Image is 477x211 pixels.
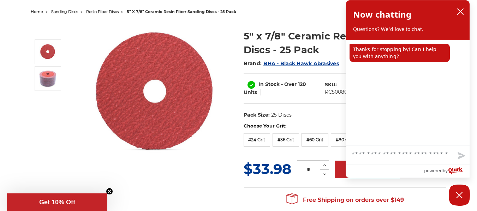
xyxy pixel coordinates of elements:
button: Close Chatbox [449,185,470,206]
dt: SKU: [325,81,337,88]
span: 5" x 7/8" ceramic resin fiber sanding discs - 25 pack [127,9,236,14]
a: Powered by Olark [424,165,470,178]
a: resin fiber discs [86,9,119,14]
button: Send message [452,148,470,164]
h1: 5" x 7/8" Ceramic Resin Fiber Sanding Discs - 25 Pack [244,29,446,57]
div: chat [346,40,470,145]
span: Units [244,89,257,95]
span: by [443,166,448,175]
label: Choose Your Grit: [244,123,446,130]
img: 5" x 7/8" Ceramic Resin Fibre Disc [39,43,56,61]
img: 5" x 7/8" Ceramic Resin Fibre Disc [84,22,225,162]
a: home [31,9,43,14]
p: Thanks for stopping by! Can I help you with anything? [350,44,450,62]
button: Close teaser [106,188,113,195]
span: Free Shipping on orders over $149 [286,193,404,207]
span: Get 10% Off [39,199,75,206]
button: close chatbox [455,6,466,17]
dd: RC50080-25 [325,88,355,96]
dt: Pack Size: [244,111,270,119]
a: BHA - Black Hawk Abrasives [263,60,339,67]
span: Brand: [244,60,262,67]
dd: 25 Discs [271,111,292,119]
span: 120 [298,81,306,87]
h2: Now chatting [353,7,411,21]
span: In Stock [258,81,280,87]
img: 5 inch ceramic resin fiber discs [39,70,56,87]
div: Get 10% OffClose teaser [7,193,107,211]
p: Questions? We'd love to chat. [353,26,463,33]
span: - Over [281,81,297,87]
span: powered [424,166,442,175]
span: $33.98 [244,160,291,178]
a: sanding discs [51,9,78,14]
